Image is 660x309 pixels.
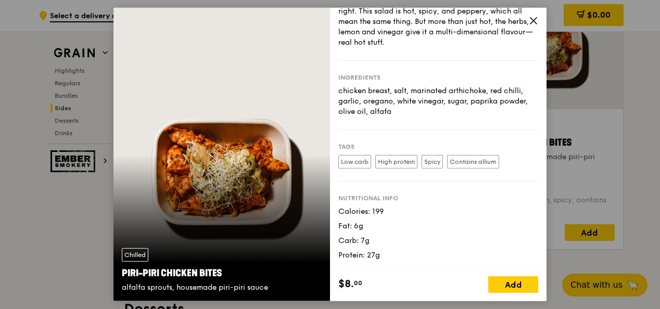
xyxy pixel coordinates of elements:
span: $8. [338,276,354,292]
div: Ingredients [338,73,538,82]
div: Piri-piri Chicken Bites [122,266,322,280]
div: alfalfa sprouts, housemade piri-piri sauce [122,282,322,293]
div: chicken breast, salt, marinated arthichoke, red chilli, garlic, oregano, white vinegar, sugar, pa... [338,86,538,117]
label: High protein [375,155,417,169]
div: Chilled [122,248,148,262]
span: 00 [354,279,362,287]
label: Low carb [338,155,371,169]
label: Contains allium [447,155,499,169]
div: Protein: 27g [338,250,538,261]
div: Fat: 6g [338,221,538,231]
div: Tags [338,143,538,151]
div: Nutritional info [338,194,538,202]
div: Calories: 199 [338,207,538,217]
div: Carb: 7g [338,236,538,246]
label: Spicy [422,155,443,169]
div: Add [488,276,538,293]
